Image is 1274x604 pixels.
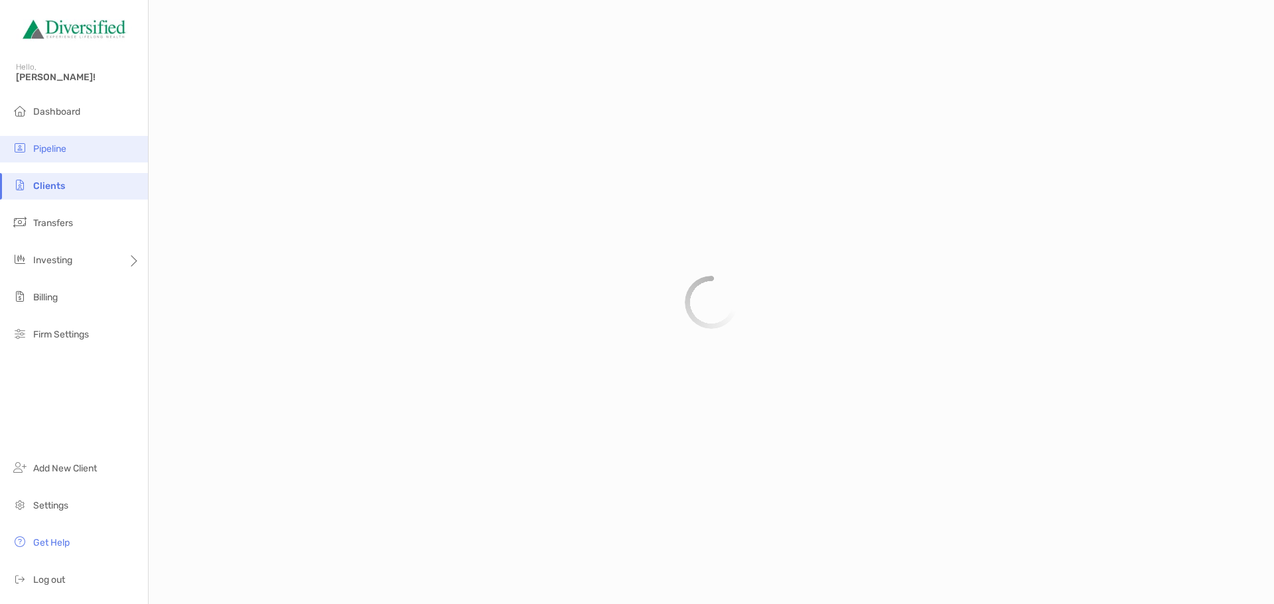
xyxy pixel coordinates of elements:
img: pipeline icon [12,140,28,156]
span: Billing [33,292,58,303]
img: settings icon [12,497,28,513]
img: dashboard icon [12,103,28,119]
span: Settings [33,500,68,511]
span: Transfers [33,217,73,229]
img: firm-settings icon [12,326,28,341]
span: Clients [33,180,65,192]
img: investing icon [12,251,28,267]
span: Pipeline [33,143,66,154]
img: get-help icon [12,534,28,550]
img: transfers icon [12,214,28,230]
span: Get Help [33,537,70,548]
span: Dashboard [33,106,80,117]
span: Firm Settings [33,329,89,340]
span: Log out [33,574,65,585]
img: clients icon [12,177,28,193]
span: [PERSON_NAME]! [16,72,140,83]
span: Investing [33,255,72,266]
img: logout icon [12,571,28,587]
img: add_new_client icon [12,459,28,475]
img: Zoe Logo [16,5,132,53]
span: Add New Client [33,463,97,474]
img: billing icon [12,288,28,304]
